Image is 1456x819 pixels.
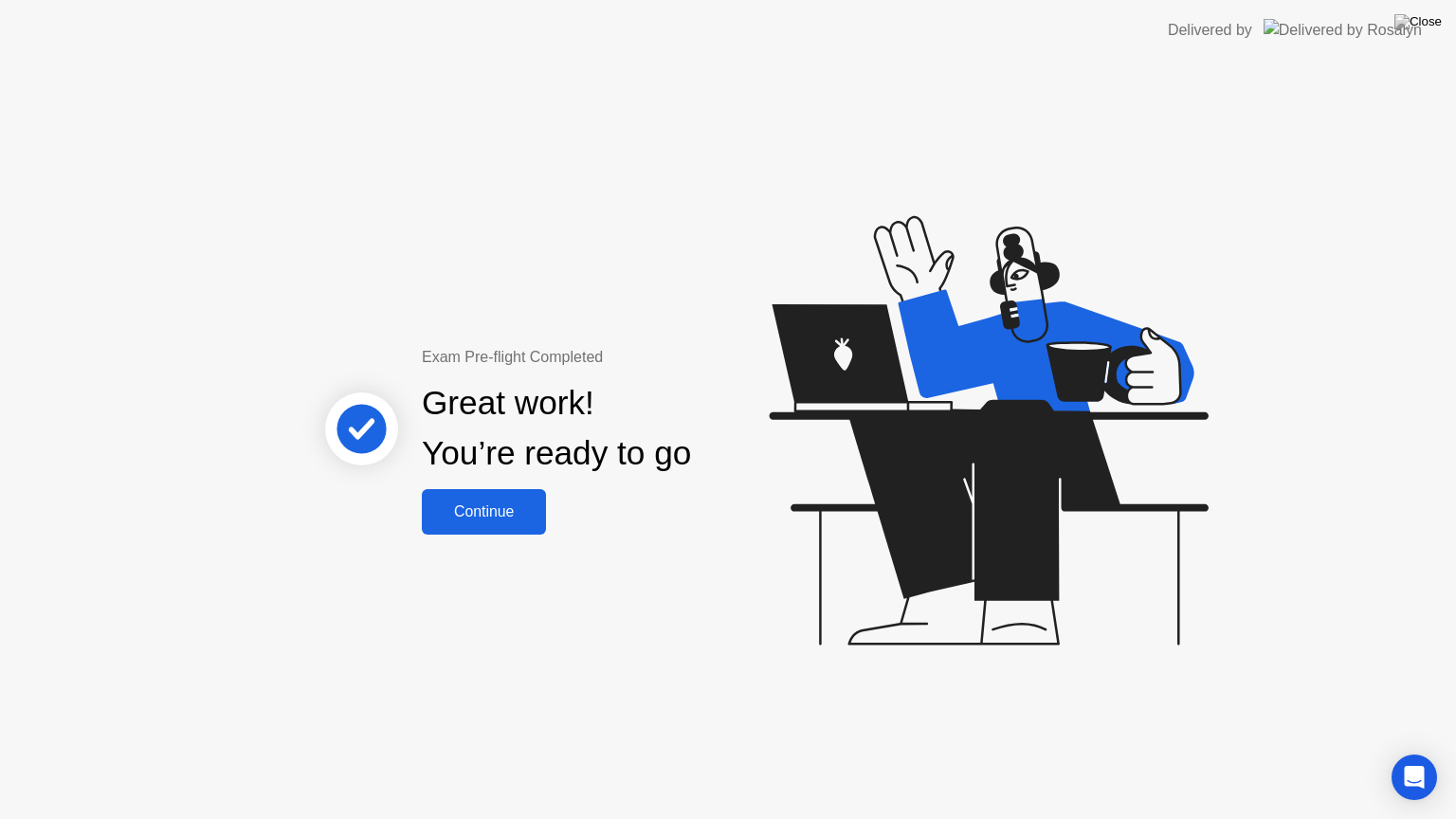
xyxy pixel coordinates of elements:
[1168,19,1252,42] div: Delivered by
[1264,19,1422,41] img: Delivered by Rosalyn
[422,346,813,369] div: Exam Pre-flight Completed
[428,503,540,520] div: Continue
[1392,755,1437,800] div: Open Intercom Messenger
[422,378,691,479] div: Great work! You’re ready to go
[1394,14,1442,29] img: Close
[422,489,546,535] button: Continue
